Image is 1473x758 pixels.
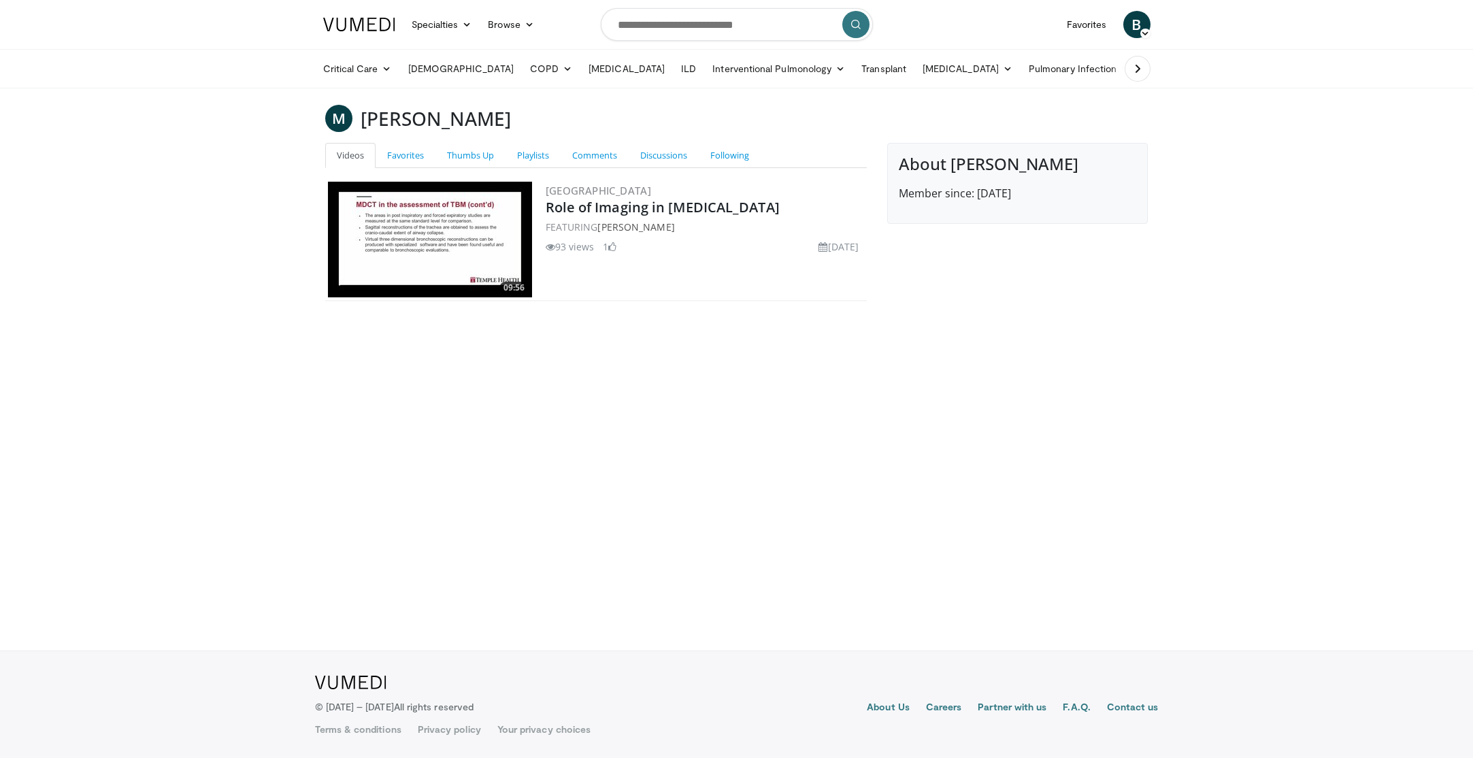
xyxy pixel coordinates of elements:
[394,701,474,712] span: All rights reserved
[315,55,400,82] a: Critical Care
[601,8,873,41] input: Search topics, interventions
[361,105,511,132] h3: [PERSON_NAME]
[506,143,561,168] a: Playlists
[325,105,352,132] a: M
[603,240,616,254] li: 1
[325,143,376,168] a: Videos
[867,700,910,716] a: About Us
[403,11,480,38] a: Specialties
[315,700,474,714] p: © [DATE] – [DATE]
[546,240,595,254] li: 93 views
[704,55,853,82] a: Interventional Pulmonology
[328,182,532,297] a: 09:56
[1063,700,1090,716] a: F.A.Q.
[673,55,704,82] a: ILD
[400,55,522,82] a: [DEMOGRAPHIC_DATA]
[546,220,865,234] div: FEATURING
[323,18,395,31] img: VuMedi Logo
[699,143,761,168] a: Following
[978,700,1046,716] a: Partner with us
[499,282,529,294] span: 09:56
[328,182,532,297] img: e2e9dd19-fcf6-4140-b635-3a251b5a14f7.300x170_q85_crop-smart_upscale.jpg
[418,723,481,736] a: Privacy policy
[629,143,699,168] a: Discussions
[899,154,1136,174] h4: About [PERSON_NAME]
[1123,11,1151,38] a: B
[597,220,674,233] a: [PERSON_NAME]
[546,184,652,197] a: [GEOGRAPHIC_DATA]
[497,723,591,736] a: Your privacy choices
[561,143,629,168] a: Comments
[1107,700,1159,716] a: Contact us
[315,676,386,689] img: VuMedi Logo
[914,55,1021,82] a: [MEDICAL_DATA]
[1059,11,1115,38] a: Favorites
[315,723,401,736] a: Terms & conditions
[435,143,506,168] a: Thumbs Up
[580,55,673,82] a: [MEDICAL_DATA]
[853,55,914,82] a: Transplant
[926,700,962,716] a: Careers
[522,55,580,82] a: COPD
[818,240,859,254] li: [DATE]
[480,11,542,38] a: Browse
[546,198,780,216] a: Role of Imaging in [MEDICAL_DATA]
[376,143,435,168] a: Favorites
[899,185,1136,201] p: Member since: [DATE]
[1021,55,1138,82] a: Pulmonary Infection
